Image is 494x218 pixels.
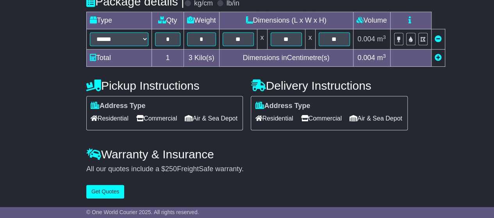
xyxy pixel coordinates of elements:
a: Remove this item [435,35,442,43]
td: Qty [152,12,184,29]
td: Dimensions in Centimetre(s) [219,50,353,67]
span: Residential [91,112,128,124]
a: Add new item [435,54,442,62]
button: Get Quotes [86,185,125,199]
td: Weight [184,12,219,29]
span: Air & Sea Depot [185,112,237,124]
span: 0.004 [357,54,375,62]
span: Residential [255,112,293,124]
span: 3 [189,54,193,62]
td: Kilo(s) [184,50,219,67]
h4: Pickup Instructions [86,79,243,92]
span: m [377,54,386,62]
label: Address Type [91,102,146,110]
td: Dimensions (L x W x H) [219,12,353,29]
span: 0.004 [357,35,375,43]
span: © One World Courier 2025. All rights reserved. [86,209,199,215]
td: 1 [152,50,184,67]
span: 250 [165,165,177,173]
h4: Warranty & Insurance [86,148,408,161]
div: All our quotes include a $ FreightSafe warranty. [86,165,408,174]
span: Commercial [136,112,177,124]
sup: 3 [383,53,386,59]
h4: Delivery Instructions [251,79,408,92]
td: Type [86,12,152,29]
td: x [305,29,315,50]
td: Total [86,50,152,67]
td: Volume [353,12,390,29]
td: x [257,29,267,50]
span: Commercial [301,112,342,124]
sup: 3 [383,34,386,40]
span: m [377,35,386,43]
span: Air & Sea Depot [350,112,402,124]
label: Address Type [255,102,310,110]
